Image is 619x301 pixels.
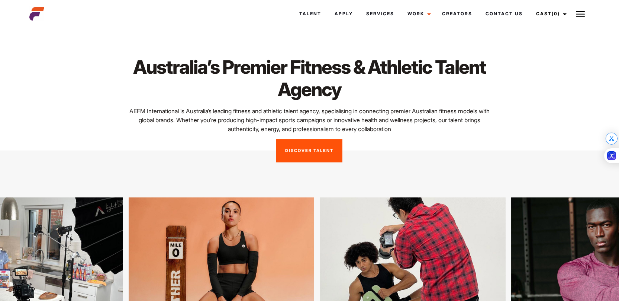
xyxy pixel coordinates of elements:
[576,10,585,19] img: Burger icon
[360,4,401,24] a: Services
[29,6,44,21] img: cropped-aefm-brand-fav-22-square.png
[293,4,328,24] a: Talent
[276,139,342,162] a: Discover Talent
[124,107,495,133] p: AEFM International is Australia’s leading fitness and athletic talent agency, specialising in con...
[328,4,360,24] a: Apply
[529,4,571,24] a: Cast(0)
[124,56,495,101] h1: Australia’s Premier Fitness & Athletic Talent Agency
[401,4,435,24] a: Work
[552,11,560,16] span: (0)
[435,4,479,24] a: Creators
[479,4,529,24] a: Contact Us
